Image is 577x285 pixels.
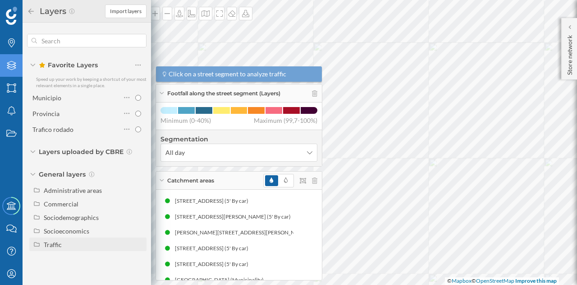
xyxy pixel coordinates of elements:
a: Improve this map [515,277,557,284]
div: [STREET_ADDRESS] (5' By car) [175,244,253,253]
div: Provincia [32,110,60,117]
span: General layers [39,170,86,179]
span: Speed up your work by keeping a shortcut of your most relevant elements in a single place. [36,76,147,88]
div: [STREET_ADDRESS] (5' By car) [175,196,253,206]
div: Municipio [32,94,61,102]
span: Maximum (99,7-100%) [254,116,317,125]
div: [STREET_ADDRESS] (5' By car) [175,260,253,269]
div: Socioeconomics [44,227,89,235]
span: Footfall along the street segment (Layers) [167,89,280,98]
a: Mapbox [452,277,472,284]
div: Sociodemographics [44,214,99,221]
h4: Segmentation [160,135,317,144]
span: Layers uploaded by CBRE [39,147,124,156]
h2: Layers [35,4,69,19]
p: Store network [565,32,574,75]
a: OpenStreetMap [476,277,514,284]
img: Geoblink Logo [6,7,17,25]
span: All day [165,148,185,157]
div: Commercial [44,200,78,208]
div: Trafico rodado [32,126,73,133]
div: Administrative areas [44,187,102,194]
span: Support [18,6,50,14]
div: © © [445,277,559,285]
span: Favorite Layers [39,61,98,70]
span: Import layers [110,7,142,15]
div: Traffic [44,241,62,248]
span: Minimum (0-40%) [160,116,211,125]
div: [STREET_ADDRESS][PERSON_NAME] (5' By car) [175,212,295,221]
div: [PERSON_NAME][STREET_ADDRESS][PERSON_NAME] (5' By car) [175,228,338,237]
span: Click on a street segment to analyze traffic [169,70,286,79]
div: [GEOGRAPHIC_DATA] (Municipality) [175,276,268,285]
span: Catchment areas [167,177,214,185]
